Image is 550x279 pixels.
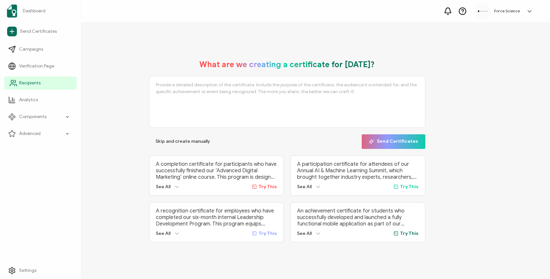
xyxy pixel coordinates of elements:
span: See All [297,231,312,236]
img: sertifier-logomark-colored.svg [7,5,17,18]
a: Verification Page [4,60,77,73]
a: Recipients [4,77,77,90]
p: A participation certificate for attendees of our Annual AI & Machine Learning Summit, which broug... [297,161,419,180]
a: Dashboard [4,2,77,20]
iframe: Chat Widget [518,248,550,279]
p: An achievement certificate for students who successfully developed and launched a fully functiona... [297,208,419,227]
span: Campaigns [19,46,43,53]
span: Settings [19,267,36,274]
span: Try This [258,231,277,236]
span: Recipients [19,80,41,86]
p: A recognition certificate for employees who have completed our six-month internal Leadership Deve... [156,208,277,227]
span: Try This [258,184,277,189]
p: A completion certificate for participants who have successfully finished our ‘Advanced Digital Ma... [156,161,277,180]
span: Analytics [19,97,38,103]
span: Send Certificates [369,139,418,144]
span: See All [156,231,170,236]
a: Campaigns [4,43,77,56]
a: Analytics [4,93,77,106]
button: Send Certificates [362,134,425,149]
span: Components [19,114,46,120]
span: Advanced [19,130,41,137]
h1: What are we creating a certificate for [DATE]? [199,60,375,69]
h5: Force Science [494,9,520,13]
a: Settings [4,264,77,277]
span: Skip and create manually [156,139,210,144]
span: Send Certificates [20,28,57,35]
span: See All [156,184,170,189]
span: See All [297,184,312,189]
img: d96c2383-09d7-413e-afb5-8f6c84c8c5d6.png [478,10,488,12]
button: Skip and create manually [149,134,217,149]
span: Verification Page [19,63,54,69]
span: Dashboard [23,8,45,14]
span: Try This [400,231,419,236]
a: Send Certificates [4,24,77,39]
span: Try This [400,184,419,189]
